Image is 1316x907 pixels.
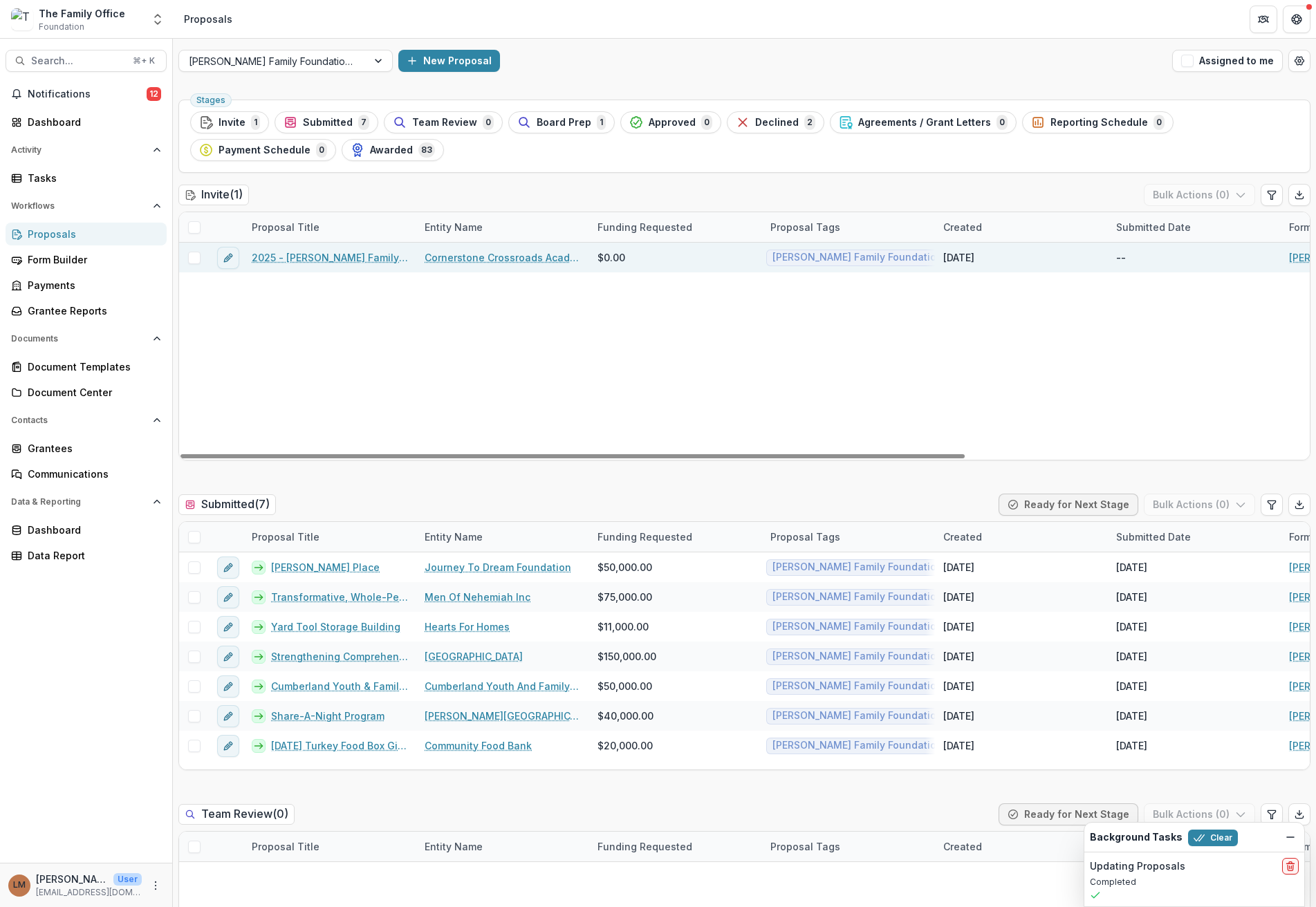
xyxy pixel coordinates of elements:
button: Reporting Schedule0 [1022,111,1174,133]
button: Payment Schedule0 [190,139,336,161]
div: Dashboard [28,523,156,537]
a: Document Templates [6,355,167,378]
button: Bulk Actions (0) [1144,184,1255,206]
div: Created [935,522,1108,552]
button: Export table data [1288,803,1310,825]
div: ⌘ + K [130,53,158,68]
h2: Invite ( 1 ) [178,185,249,205]
div: Proposal Tags [762,522,935,552]
button: Open Documents [6,328,167,350]
a: Community Food Bank [425,738,532,753]
button: Get Help [1283,6,1310,33]
div: Data Report [28,548,156,563]
button: edit [217,616,239,638]
p: Completed [1090,876,1299,888]
a: Cumberland Youth And Family Services [425,679,581,693]
span: Reporting Schedule [1050,117,1148,129]
div: Created [935,212,1108,242]
div: Proposals [184,12,232,26]
p: [PERSON_NAME] [36,872,108,886]
span: 1 [597,115,606,130]
div: Submitted Date [1108,530,1199,544]
a: Document Center [6,381,167,404]
div: Submitted Date [1108,522,1281,552]
a: Communications [6,462,167,485]
span: Workflows [11,201,147,211]
div: Submitted Date [1108,212,1281,242]
div: Proposal Tags [762,832,935,861]
div: -- [1116,250,1126,265]
div: [DATE] [1116,560,1147,574]
span: 0 [997,115,1008,130]
div: [DATE] [1116,709,1147,723]
span: Submitted [303,117,353,129]
h2: Submitted ( 7 ) [178,494,276,514]
a: [PERSON_NAME] Place [271,560,380,574]
a: Hearts For Homes [425,619,510,634]
button: Ready for Next Stage [999,494,1138,516]
button: delete [1282,858,1299,875]
span: Invite [219,117,245,129]
span: 0 [701,115,712,130]
a: Cumberland Youth & Family Services Programs [271,679,408,693]
p: User [113,873,142,886]
span: $0.00 [597,250,625,265]
span: $40,000.00 [597,709,654,723]
a: Payments [6,274,167,297]
span: Agreements / Grant Letters [858,117,991,129]
a: Grantees [6,437,167,460]
span: Contacts [11,415,147,425]
span: 0 [316,142,327,158]
span: 83 [418,142,435,158]
div: [DATE] [1116,679,1147,693]
div: Funding Requested [589,220,701,234]
button: Open table manager [1288,50,1310,72]
a: Yard Tool Storage Building [271,619,400,634]
span: Activity [11,145,147,155]
div: Grantees [28,441,156,456]
div: Funding Requested [589,212,762,242]
button: edit [217,735,239,757]
button: Declined2 [727,111,824,133]
span: Data & Reporting [11,497,147,507]
span: 7 [358,115,369,130]
span: $50,000.00 [597,560,652,574]
button: Edit table settings [1261,803,1283,825]
div: Funding Requested [589,522,762,552]
div: Dashboard [28,115,156,129]
div: [DATE] [943,250,974,265]
div: [DATE] [1116,649,1147,664]
button: edit [217,675,239,698]
div: Created [935,832,1108,861]
button: edit [217,646,239,668]
a: Data Report [6,544,167,567]
button: Awarded83 [342,139,444,161]
span: Payment Schedule [219,144,311,156]
div: Proposal Title [243,530,328,544]
div: Proposal Tags [762,530,849,544]
span: 12 [147,87,161,101]
div: Funding Requested [589,832,762,861]
a: Transformative, Whole-Person Addiction Treatment and Family Restoration [271,590,408,604]
button: Team Review0 [384,111,503,133]
button: Bulk Actions (0) [1144,494,1255,516]
div: Proposal Title [243,522,416,552]
span: Declined [755,117,799,129]
div: Funding Requested [589,530,701,544]
button: Open Data & Reporting [6,491,167,513]
button: Export table data [1288,494,1310,516]
div: Submitted Date [1108,220,1199,234]
div: Form Builder [28,252,156,267]
div: Entity Name [416,220,491,234]
a: Share-A-Night Program [271,709,384,723]
a: Journey To Dream Foundation [425,560,571,574]
div: Document Templates [28,359,156,374]
button: Edit table settings [1261,184,1283,206]
h2: Team Review ( 0 ) [178,804,295,824]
